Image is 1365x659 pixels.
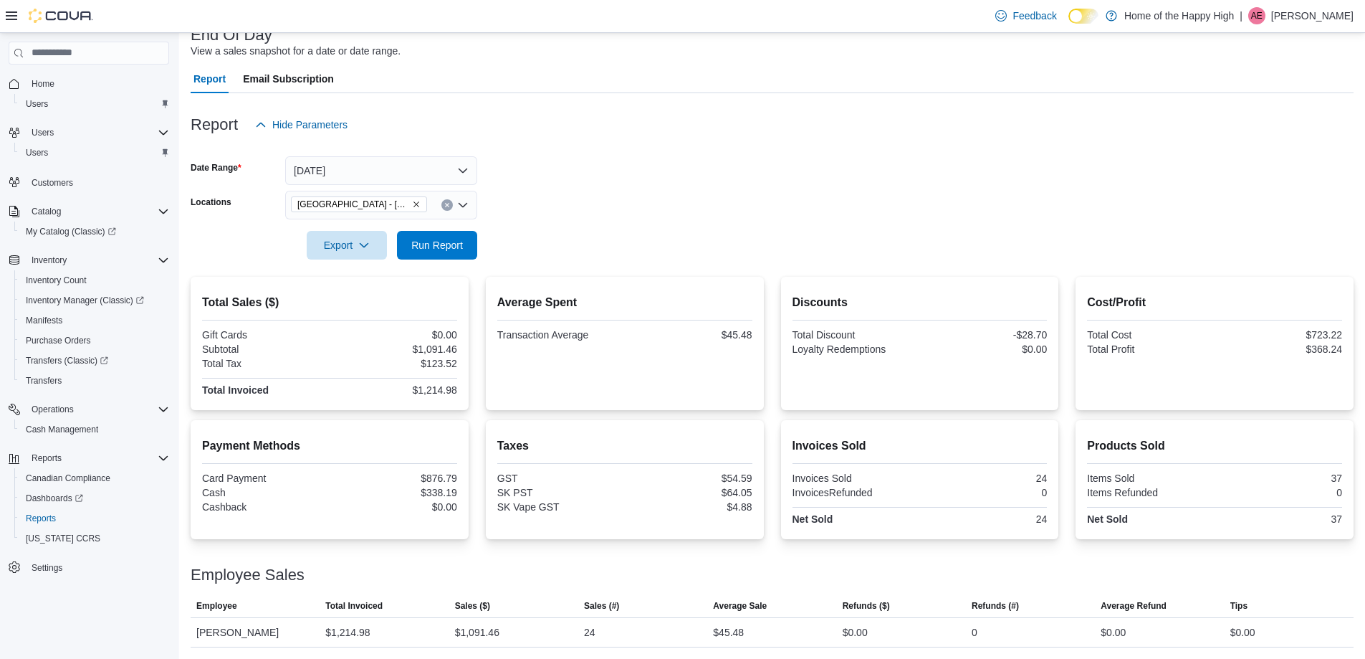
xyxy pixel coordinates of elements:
a: Manifests [20,312,68,329]
span: Reports [20,510,169,527]
button: Inventory [26,252,72,269]
span: Users [20,144,169,161]
strong: Total Invoiced [202,384,269,396]
button: Home [3,73,175,94]
div: $0.00 [332,329,457,341]
span: Report [193,65,226,93]
div: Invoices Sold [792,473,917,484]
div: 0 [922,487,1047,498]
span: Users [26,124,169,141]
span: My Catalog (Classic) [20,223,169,240]
span: My Catalog (Classic) [26,226,116,237]
span: Cash Management [20,421,169,438]
span: Customers [26,173,169,191]
button: Settings [3,557,175,578]
a: Feedback [990,1,1062,30]
div: Transaction Average [497,329,622,341]
span: Washington CCRS [20,530,169,547]
h3: Employee Sales [191,566,305,584]
a: My Catalog (Classic) [14,222,175,242]
div: $0.00 [332,501,457,513]
a: Reports [20,510,62,527]
span: Average Refund [1101,600,1167,612]
div: Items Sold [1087,473,1212,484]
nav: Complex example [9,67,169,615]
a: Purchase Orders [20,332,97,349]
div: $368.24 [1217,343,1342,355]
h2: Products Sold [1087,437,1342,455]
a: Transfers [20,372,67,389]
span: Customers [32,177,73,189]
button: Clear input [441,199,453,211]
span: Email Subscription [243,65,334,93]
h3: Report [191,116,238,133]
span: Cash Management [26,424,98,435]
span: Hide Parameters [272,118,348,132]
span: Settings [26,559,169,577]
a: Canadian Compliance [20,470,116,487]
div: $123.52 [332,358,457,369]
div: Cashback [202,501,327,513]
div: 37 [1217,513,1342,525]
span: Home [32,78,54,90]
div: Total Profit [1087,343,1212,355]
div: $1,091.46 [455,624,499,641]
h2: Payment Methods [202,437,457,455]
a: My Catalog (Classic) [20,223,122,240]
span: Inventory Manager (Classic) [26,295,144,306]
div: 24 [584,624,595,641]
span: Reports [26,450,169,467]
div: SK PST [497,487,622,498]
button: Operations [26,401,80,418]
span: Inventory Count [26,275,87,286]
span: Run Report [411,238,463,252]
div: Card Payment [202,473,327,484]
div: $0.00 [843,624,868,641]
div: $1,214.98 [325,624,370,641]
span: Battleford - Battleford Crossing - Fire & Flower [291,196,427,212]
h3: End Of Day [191,27,272,44]
span: Purchase Orders [26,335,91,346]
button: Inventory [3,250,175,270]
a: Users [20,95,54,113]
button: Users [14,143,175,163]
span: Manifests [20,312,169,329]
a: Dashboards [14,488,175,508]
h2: Invoices Sold [792,437,1048,455]
div: $0.00 [1101,624,1126,641]
span: Transfers [26,375,62,387]
label: Date Range [191,162,241,174]
span: Purchase Orders [20,332,169,349]
div: $64.05 [628,487,752,498]
div: -$28.70 [922,329,1047,341]
span: Users [20,95,169,113]
span: Export [315,231,378,260]
div: $876.79 [332,473,457,484]
button: Canadian Compliance [14,468,175,488]
h2: Taxes [497,437,752,455]
span: Average Sale [713,600,767,612]
div: $1,214.98 [332,384,457,396]
div: $0.00 [1230,624,1255,641]
a: Transfers (Classic) [20,352,114,369]
div: Total Discount [792,329,917,341]
div: $45.48 [713,624,744,641]
div: $1,091.46 [332,343,457,355]
strong: Net Sold [1087,513,1128,525]
span: Canadian Compliance [26,473,110,484]
span: Inventory [26,252,169,269]
span: Refunds (#) [972,600,1019,612]
span: Sales ($) [455,600,490,612]
span: Operations [32,404,74,415]
div: Gift Cards [202,329,327,341]
button: Remove Battleford - Battleford Crossing - Fire & Flower from selection in this group [412,200,421,209]
button: Inventory Count [14,270,175,290]
button: Run Report [397,231,477,260]
a: Customers [26,174,79,191]
button: Operations [3,399,175,419]
a: Inventory Manager (Classic) [14,290,175,310]
p: | [1240,7,1242,24]
button: Catalog [3,202,175,222]
span: Operations [26,401,169,418]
